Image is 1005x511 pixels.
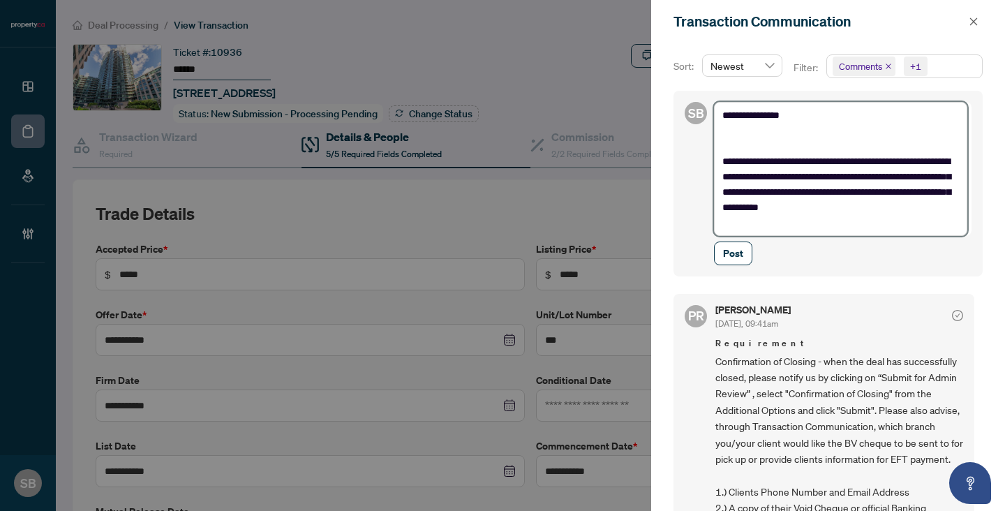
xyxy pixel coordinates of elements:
[688,103,704,123] span: SB
[688,306,704,325] span: PR
[833,57,895,76] span: Comments
[952,310,963,321] span: check-circle
[969,17,978,27] span: close
[715,318,778,329] span: [DATE], 09:41am
[839,59,882,73] span: Comments
[949,462,991,504] button: Open asap
[673,11,965,32] div: Transaction Communication
[714,242,752,265] button: Post
[673,59,697,74] p: Sort:
[885,63,892,70] span: close
[723,242,743,265] span: Post
[710,55,774,76] span: Newest
[910,59,921,73] div: +1
[715,305,791,315] h5: [PERSON_NAME]
[715,336,963,350] span: Requirement
[794,60,820,75] p: Filter:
